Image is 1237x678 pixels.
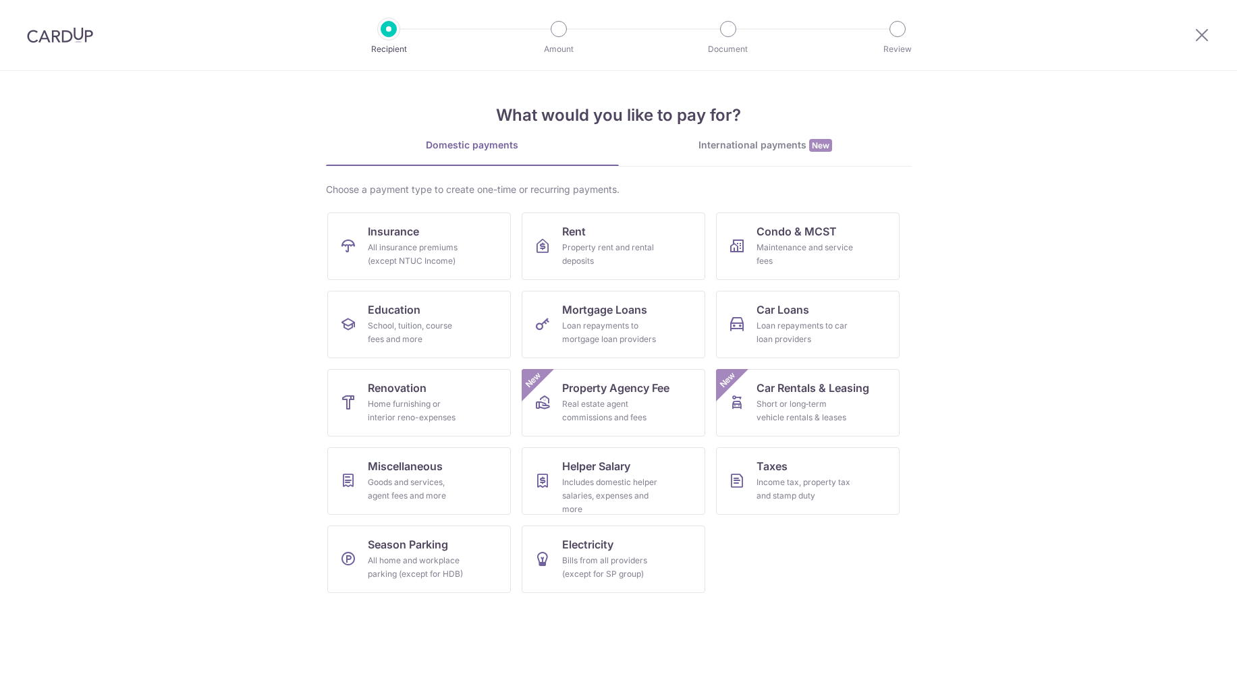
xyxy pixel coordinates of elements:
a: RentProperty rent and rental deposits [522,213,705,280]
iframe: Opens a widget where you can find more information [1150,638,1224,671]
a: Helper SalaryIncludes domestic helper salaries, expenses and more [522,447,705,515]
div: International payments [619,138,912,152]
span: New [522,369,544,391]
span: New [809,139,832,152]
a: Car LoansLoan repayments to car loan providers [716,291,900,358]
div: Includes domestic helper salaries, expenses and more [562,476,659,516]
span: New [716,369,738,391]
img: CardUp [27,27,93,43]
div: All home and workplace parking (except for HDB) [368,554,465,581]
div: Income tax, property tax and stamp duty [757,476,854,503]
span: Property Agency Fee [562,380,669,396]
a: MiscellaneousGoods and services, agent fees and more [327,447,511,515]
div: Short or long‑term vehicle rentals & leases [757,397,854,424]
div: Loan repayments to mortgage loan providers [562,319,659,346]
div: Goods and services, agent fees and more [368,476,465,503]
p: Recipient [339,43,439,56]
a: Car Rentals & LeasingShort or long‑term vehicle rentals & leasesNew [716,369,900,436]
span: Mortgage Loans [562,302,647,318]
div: Loan repayments to car loan providers [757,319,854,346]
div: Home furnishing or interior reno-expenses [368,397,465,424]
div: Choose a payment type to create one-time or recurring payments. [326,183,912,196]
span: Condo & MCST [757,223,837,239]
a: Property Agency FeeReal estate agent commissions and feesNew [522,369,705,436]
div: All insurance premiums (except NTUC Income) [368,241,465,268]
div: Property rent and rental deposits [562,241,659,268]
a: Season ParkingAll home and workplace parking (except for HDB) [327,526,511,593]
span: Car Rentals & Leasing [757,380,869,396]
span: Insurance [368,223,419,239]
a: InsuranceAll insurance premiums (except NTUC Income) [327,213,511,280]
p: Document [678,43,778,56]
span: Rent [562,223,586,239]
span: Season Parking [368,536,448,553]
span: Electricity [562,536,613,553]
div: Bills from all providers (except for SP group) [562,554,659,581]
p: Review [848,43,947,56]
span: Taxes [757,458,788,474]
p: Amount [509,43,609,56]
a: EducationSchool, tuition, course fees and more [327,291,511,358]
h4: What would you like to pay for? [326,103,912,128]
div: Domestic payments [326,138,619,152]
a: TaxesIncome tax, property tax and stamp duty [716,447,900,515]
div: School, tuition, course fees and more [368,319,465,346]
span: Car Loans [757,302,809,318]
span: Helper Salary [562,458,630,474]
span: Education [368,302,420,318]
span: Miscellaneous [368,458,443,474]
a: ElectricityBills from all providers (except for SP group) [522,526,705,593]
div: Maintenance and service fees [757,241,854,268]
span: Renovation [368,380,427,396]
a: Mortgage LoansLoan repayments to mortgage loan providers [522,291,705,358]
div: Real estate agent commissions and fees [562,397,659,424]
a: RenovationHome furnishing or interior reno-expenses [327,369,511,436]
a: Condo & MCSTMaintenance and service fees [716,213,900,280]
